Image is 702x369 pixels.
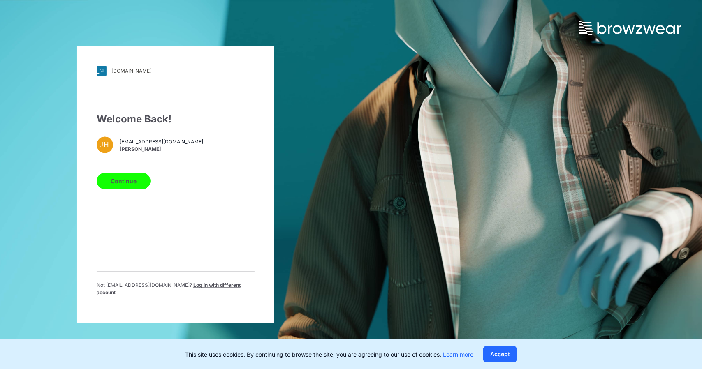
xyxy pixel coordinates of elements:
[483,346,517,362] button: Accept
[97,66,107,76] img: svg+xml;base64,PHN2ZyB3aWR0aD0iMjgiIGhlaWdodD0iMjgiIHZpZXdCb3g9IjAgMCAyOCAyOCIgZmlsbD0ibm9uZSIgeG...
[443,351,473,358] a: Learn more
[97,112,255,127] div: Welcome Back!
[97,137,113,153] div: JH
[120,145,203,153] span: [PERSON_NAME]
[97,282,255,297] p: Not [EMAIL_ADDRESS][DOMAIN_NAME] ?
[185,350,473,359] p: This site uses cookies. By continuing to browse the site, you are agreeing to our use of cookies.
[579,21,681,35] img: browzwear-logo.73288ffb.svg
[111,68,151,74] div: [DOMAIN_NAME]
[120,138,203,145] span: [EMAIL_ADDRESS][DOMAIN_NAME]
[97,66,255,76] a: [DOMAIN_NAME]
[97,173,151,189] button: Continue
